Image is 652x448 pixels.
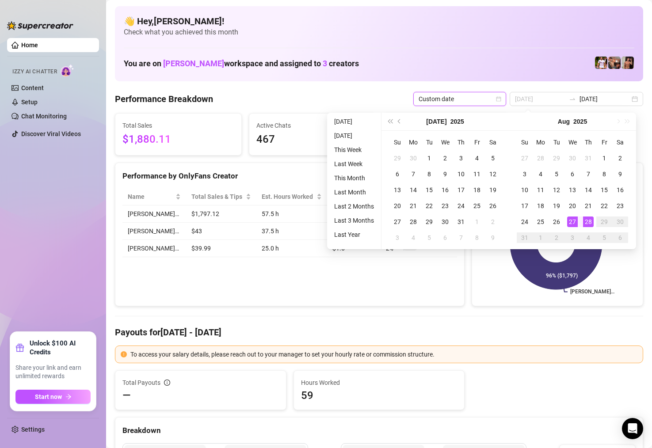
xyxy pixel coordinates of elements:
td: 2025-07-13 [389,182,405,198]
div: 31 [583,153,594,163]
div: 27 [519,153,530,163]
div: 1 [424,153,435,163]
div: 7 [456,232,466,243]
span: gift [15,343,24,352]
div: 4 [472,153,482,163]
td: 2025-08-03 [389,230,405,246]
td: 2025-09-02 [549,230,564,246]
span: calendar [496,96,501,102]
div: 5 [488,153,498,163]
span: Total Sales [122,121,234,130]
td: 2025-08-13 [564,182,580,198]
div: 16 [615,185,625,195]
div: 1 [535,232,546,243]
div: 19 [551,201,562,211]
td: 2025-07-19 [485,182,501,198]
span: info-circle [164,380,170,386]
td: 2025-08-05 [421,230,437,246]
div: 7 [583,169,594,179]
div: To access your salary details, please reach out to your manager to set your hourly rate or commis... [130,349,637,359]
div: 2 [551,232,562,243]
td: 2025-07-24 [453,198,469,214]
td: 37.5 h [256,223,327,240]
td: 2025-08-01 [596,150,612,166]
td: 2025-08-27 [564,214,580,230]
button: Choose a month [426,113,446,130]
div: 18 [472,185,482,195]
div: 9 [440,169,450,179]
td: 2025-08-10 [517,182,533,198]
div: 9 [615,169,625,179]
div: 11 [472,169,482,179]
td: 2025-06-30 [405,150,421,166]
span: 59 [301,388,458,402]
button: Choose a year [573,113,587,130]
img: AI Chatter [61,64,74,77]
td: 2025-08-16 [612,182,628,198]
td: [PERSON_NAME]… [122,223,186,240]
td: 2025-08-19 [549,198,564,214]
td: 2025-08-28 [580,214,596,230]
div: 23 [615,201,625,211]
img: Zach [621,57,634,69]
td: 2025-07-05 [485,150,501,166]
td: 2025-07-21 [405,198,421,214]
td: 2025-08-09 [485,230,501,246]
td: 2025-09-01 [533,230,549,246]
td: 2025-08-11 [533,182,549,198]
a: Discover Viral Videos [21,130,81,137]
td: $39.99 [186,240,256,257]
td: 2025-07-17 [453,182,469,198]
div: 10 [456,169,466,179]
span: Name [128,192,174,201]
td: 2025-07-25 [469,198,485,214]
img: logo-BBDzfeDw.svg [7,21,73,30]
th: Sa [612,134,628,150]
td: 2025-08-26 [549,214,564,230]
div: 26 [488,201,498,211]
td: 2025-07-28 [405,214,421,230]
div: 2 [440,153,450,163]
div: 6 [615,232,625,243]
td: 2025-08-21 [580,198,596,214]
li: Last Week [331,159,377,169]
div: 8 [472,232,482,243]
input: Start date [515,94,565,104]
td: 2025-07-29 [421,214,437,230]
th: Name [122,188,186,205]
td: 57.5 h [256,205,327,223]
td: 2025-08-04 [533,166,549,182]
div: 16 [440,185,450,195]
a: Settings [21,426,45,433]
div: 11 [535,185,546,195]
th: Su [389,134,405,150]
td: [PERSON_NAME]… [122,205,186,223]
td: 2025-07-30 [437,214,453,230]
div: 29 [551,153,562,163]
div: 10 [519,185,530,195]
div: 27 [392,216,403,227]
div: Breakdown [122,425,636,437]
td: 2025-07-29 [549,150,564,166]
th: Tu [421,134,437,150]
td: 2025-07-27 [389,214,405,230]
li: Last Year [331,229,377,240]
div: 5 [551,169,562,179]
div: 12 [488,169,498,179]
td: 2025-08-05 [549,166,564,182]
div: 24 [456,201,466,211]
td: 2025-08-08 [596,166,612,182]
td: 2025-07-01 [421,150,437,166]
span: Total Payouts [122,378,160,387]
td: 2025-07-08 [421,166,437,182]
td: 2025-07-14 [405,182,421,198]
td: 2025-07-10 [453,166,469,182]
div: 18 [535,201,546,211]
td: [PERSON_NAME]… [122,240,186,257]
td: 2025-09-05 [596,230,612,246]
button: Start nowarrow-right [15,390,91,404]
td: 2025-08-20 [564,198,580,214]
div: 1 [599,153,610,163]
th: Su [517,134,533,150]
td: 2025-08-14 [580,182,596,198]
